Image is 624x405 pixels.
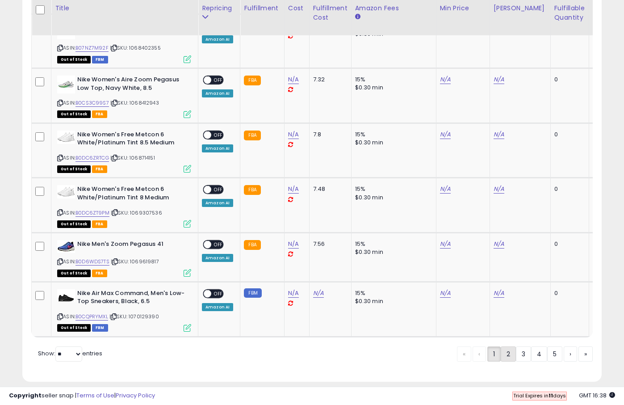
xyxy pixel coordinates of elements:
div: Amazon AI [202,89,233,97]
a: N/A [494,185,504,194]
b: Nike Men's Zoom Pegasus 41 [77,240,186,251]
a: B0CQPRYMXL [75,313,108,321]
div: 7.32 [313,76,344,84]
a: N/A [440,289,451,298]
span: All listings that are currently out of stock and unavailable for purchase on Amazon [57,324,91,332]
a: B0DC6ZT9PM [75,209,109,217]
div: [PERSON_NAME] [494,4,547,13]
span: | SKU: 1070129390 [109,313,159,320]
b: Nike Women's Free Metcon 6 White/Platinum Tint 8 Medium [77,185,186,204]
span: OFF [211,241,226,249]
span: | SKU: 1068714151 [110,154,155,161]
span: All listings that are currently out of stock and unavailable for purchase on Amazon [57,110,91,118]
small: FBA [244,76,260,85]
div: Title [55,4,194,13]
img: 41V-l6B+WFL._SL40_.jpg [57,289,75,302]
img: 41jtc1tR4+L._SL40_.jpg [57,240,75,253]
span: FBA [92,110,107,118]
span: | SKU: 1068412943 [110,99,159,106]
div: ASIN: [57,289,191,331]
div: ASIN: [57,76,191,117]
a: N/A [440,130,451,139]
a: Terms of Use [76,391,114,400]
small: FBA [244,240,260,250]
span: » [584,350,587,359]
span: FBM [92,56,108,63]
div: ASIN: [57,185,191,227]
div: 0 [554,76,582,84]
a: N/A [288,240,299,249]
div: ASIN: [57,131,191,172]
div: Fulfillment Cost [313,4,348,22]
div: 15% [355,185,429,193]
div: 15% [355,289,429,297]
a: N/A [494,240,504,249]
small: FBM [244,288,261,298]
span: | SKU: 1069619817 [111,258,159,265]
div: Repricing [202,4,236,13]
div: seller snap | | [9,392,155,400]
small: Amazon Fees. [355,13,360,21]
div: ASIN: [57,240,191,276]
a: 1 [487,346,501,362]
strong: Copyright [9,391,42,400]
b: Nike Women's Free Metcon 6 White/Platinum Tint 8.5 Medium [77,131,186,149]
a: 3 [516,346,531,362]
a: B0DC6ZRTCG [75,154,109,162]
a: N/A [288,130,299,139]
div: Cost [288,4,306,13]
a: N/A [288,75,299,84]
div: Amazon AI [202,144,233,152]
div: 7.48 [313,185,344,193]
div: Min Price [440,4,486,13]
div: 15% [355,240,429,248]
div: $0.30 min [355,194,429,202]
div: Amazon AI [202,199,233,207]
span: › [570,350,571,359]
small: FBA [244,131,260,140]
a: N/A [494,289,504,298]
div: 0 [554,131,582,139]
span: OFF [211,186,226,194]
div: 0 [554,240,582,248]
span: | SKU: 1069307536 [111,209,162,216]
span: OFF [211,290,226,297]
div: $0.30 min [355,248,429,256]
img: 31-JM6qs3YL._SL40_.jpg [57,185,75,198]
img: 31haC-D9xAL._SL40_.jpg [57,76,75,93]
a: B07NZ7M92F [75,44,109,52]
div: 15% [355,76,429,84]
a: N/A [288,289,299,298]
span: FBM [92,324,108,332]
span: All listings that are currently out of stock and unavailable for purchase on Amazon [57,220,91,228]
span: FBA [92,270,107,277]
div: 0 [554,185,582,193]
b: Nike Women's Aire Zoom Pegasus Low Top, Navy White, 8.5 [77,76,186,94]
span: Trial Expires in days [513,392,566,399]
b: Nike Air Max Command, Men's Low-Top Sneakers, Black, 6.5 [77,289,186,308]
div: 7.8 [313,131,344,139]
span: All listings that are currently out of stock and unavailable for purchase on Amazon [57,56,91,63]
a: N/A [494,75,504,84]
span: OFF [211,131,226,139]
a: N/A [313,289,324,298]
a: B0D6WDS7TS [75,258,109,266]
a: N/A [494,130,504,139]
small: FBA [244,185,260,195]
span: | SKU: 1068402355 [110,44,161,51]
div: 15% [355,131,429,139]
span: All listings that are currently out of stock and unavailable for purchase on Amazon [57,270,91,277]
div: $0.30 min [355,84,429,92]
b: 11 [549,392,553,399]
a: N/A [288,185,299,194]
a: 5 [547,346,562,362]
div: Amazon AI [202,303,233,311]
div: Fulfillment [244,4,280,13]
span: OFF [211,76,226,84]
a: N/A [440,185,451,194]
a: B0CS3C99S7 [75,99,109,107]
div: Amazon Fees [355,4,432,13]
a: Privacy Policy [116,391,155,400]
a: N/A [440,75,451,84]
span: FBA [92,165,107,173]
